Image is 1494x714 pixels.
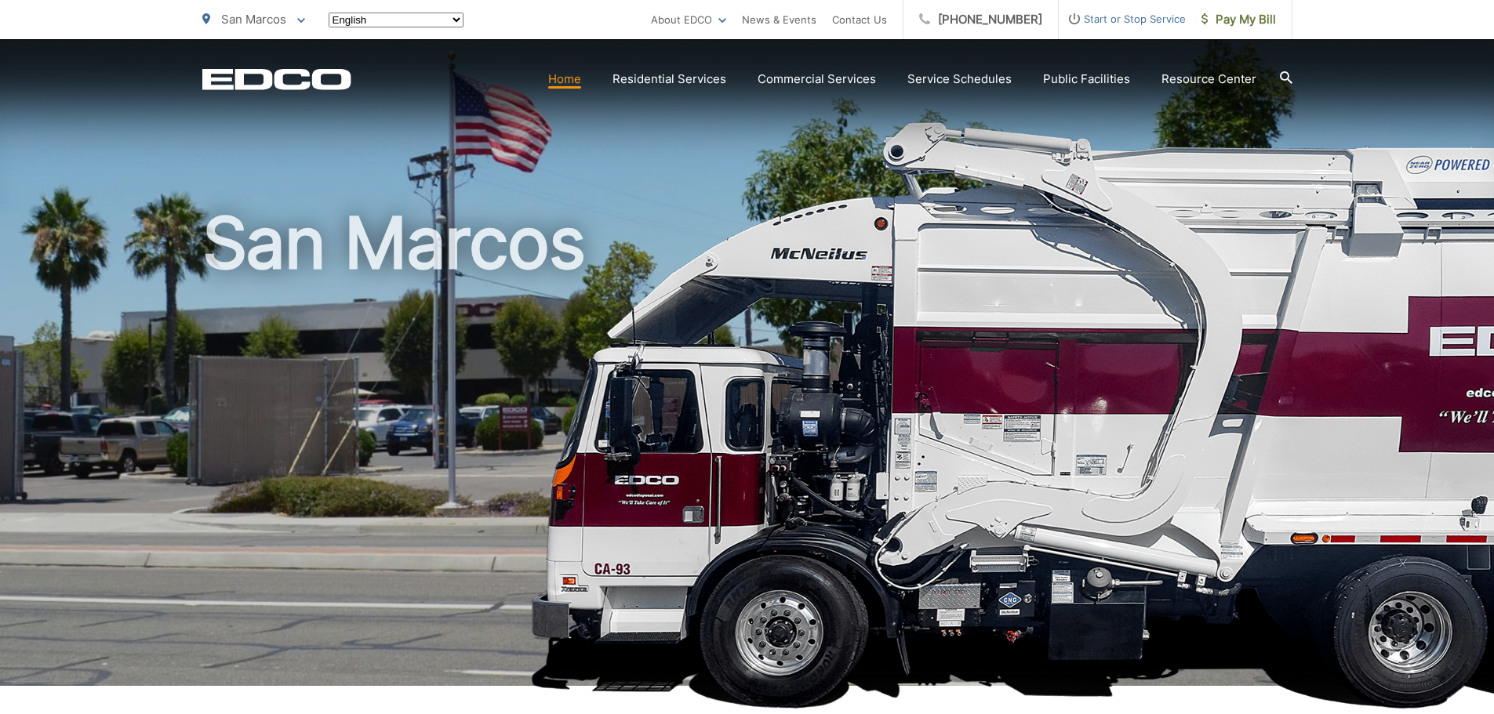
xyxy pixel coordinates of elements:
a: Public Facilities [1043,70,1130,89]
select: Select a language [329,13,463,27]
a: Residential Services [613,70,726,89]
a: EDCD logo. Return to the homepage. [202,68,351,90]
span: San Marcos [221,12,286,27]
a: About EDCO [651,10,726,29]
a: News & Events [742,10,816,29]
a: Home [548,70,581,89]
a: Resource Center [1161,70,1256,89]
a: Contact Us [832,10,887,29]
h1: San Marcos [202,204,1292,700]
a: Service Schedules [907,70,1012,89]
span: Pay My Bill [1201,10,1276,29]
a: Commercial Services [758,70,876,89]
